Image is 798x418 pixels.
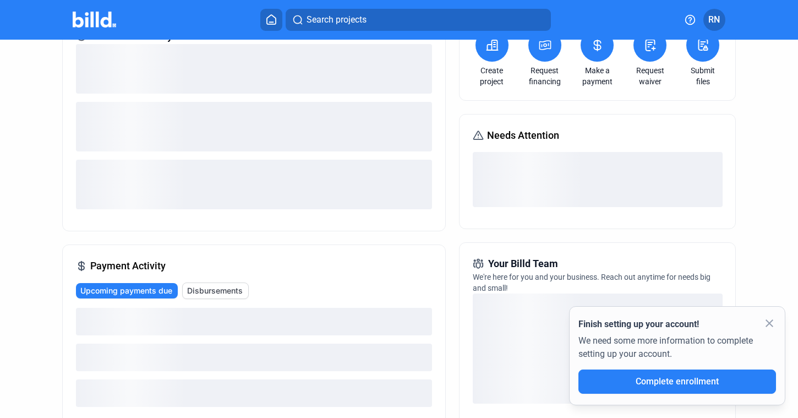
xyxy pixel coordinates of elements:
span: We're here for you and your business. Reach out anytime for needs big and small! [473,273,710,292]
button: Disbursements [182,283,249,299]
div: loading [76,379,432,407]
div: loading [76,44,432,94]
div: loading [473,152,723,207]
span: Complete enrollment [636,376,719,387]
a: Make a payment [578,65,616,87]
img: Billd Company Logo [73,12,116,28]
span: Disbursements [187,285,243,296]
span: Upcoming payments due [80,285,172,296]
div: We need some more information to complete setting up your account. [578,331,776,370]
div: Finish setting up your account! [578,318,776,331]
span: Search projects [307,13,367,26]
a: Request waiver [631,65,669,87]
span: Payment Activity [90,258,166,274]
span: Needs Attention [487,128,559,143]
button: Complete enrollment [578,370,776,394]
a: Request financing [526,65,564,87]
button: Upcoming payments due [76,283,178,298]
span: Your Billd Team [488,256,558,272]
div: loading [76,102,432,151]
button: RN [703,9,725,31]
div: loading [76,308,432,335]
span: RN [708,13,720,26]
div: loading [473,294,723,404]
button: Search projects [286,9,551,31]
mat-icon: close [763,317,776,330]
div: loading [76,160,432,209]
div: loading [76,344,432,371]
a: Submit files [684,65,722,87]
a: Create project [473,65,511,87]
